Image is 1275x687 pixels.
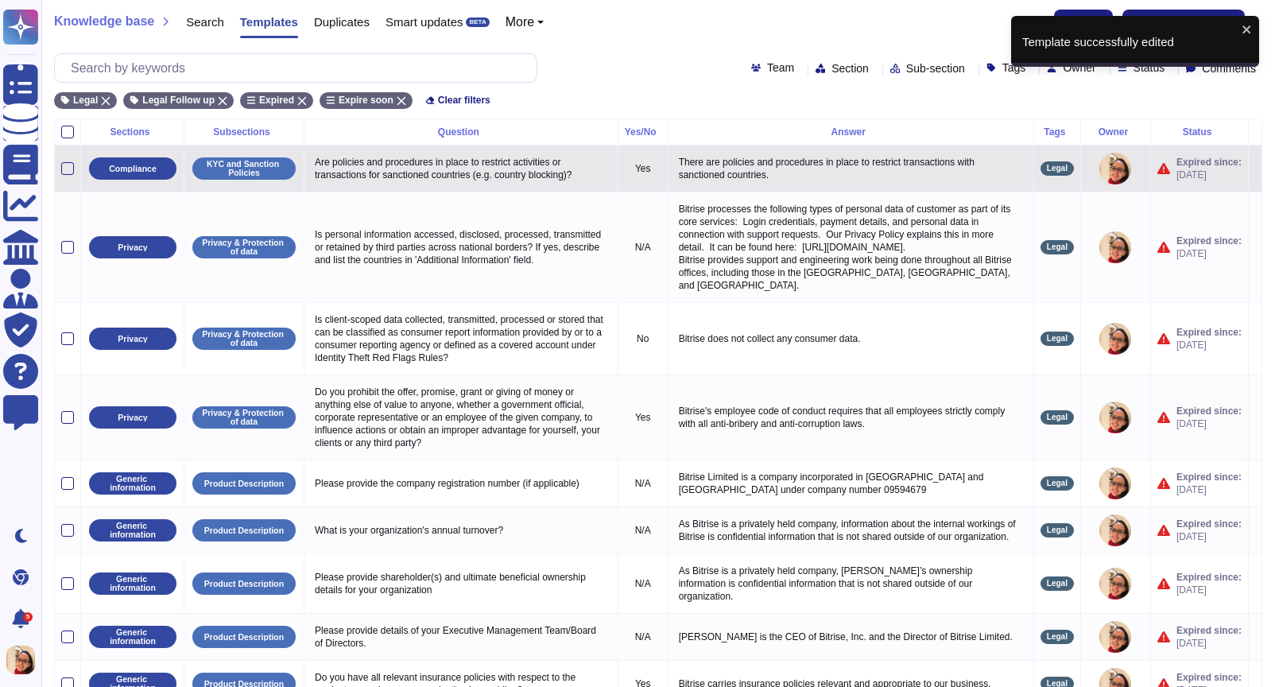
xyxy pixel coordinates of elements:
p: As Bitrise is a privately held company, [PERSON_NAME]’s ownership information is confidential inf... [675,561,1027,607]
span: Expired since: [1176,518,1242,530]
button: New template [1122,10,1245,41]
span: Expire soon [339,95,393,105]
span: Expired since: [1176,405,1242,417]
img: user [1099,621,1131,653]
span: Knowledge base [54,15,154,28]
span: Duplicates [314,16,370,28]
p: N/A [625,241,661,254]
img: user [1099,153,1131,184]
span: Expired since: [1176,235,1242,247]
div: Subsections [191,127,297,137]
p: Is client-scoped data collected, transmitted, processed or stored that can be classified as consu... [311,309,611,368]
span: [DATE] [1176,530,1242,543]
p: Bitrise Limited is a company incorporated in [GEOGRAPHIC_DATA] and [GEOGRAPHIC_DATA] under compan... [675,467,1027,500]
span: Legal [1047,243,1068,251]
span: Team [767,62,794,73]
span: Expired since: [1176,571,1242,584]
p: N/A [625,577,661,590]
p: Privacy [118,413,147,422]
p: KYC and Sanction Policies [198,160,290,177]
div: Yes/No [625,127,661,137]
p: Please provide details of your Executive Management Team/Board of Directors. [311,620,611,654]
img: user [1099,323,1131,355]
span: Templates [240,16,298,28]
div: 5 [23,612,33,622]
p: Product Description [204,633,284,642]
span: Sub-section [906,63,965,74]
span: Legal Follow up [142,95,215,105]
span: Section [831,63,869,74]
p: Product Description [204,580,284,588]
p: [PERSON_NAME] is the CEO of Bitrise, Inc. and the Director of Bitrise Limited. [675,627,1027,647]
p: Product Description [204,479,284,488]
span: Legal [73,95,98,105]
span: [DATE] [1176,483,1242,496]
p: Are policies and procedures in place to restrict activities or transactions for sanctioned countr... [311,152,611,185]
p: Generic information [95,628,171,645]
p: N/A [625,524,661,537]
p: Generic information [95,522,171,538]
p: No [625,332,661,345]
p: N/A [625,477,661,490]
img: user [6,646,35,674]
div: Question [311,127,611,137]
p: Bitrise processes the following types of personal data of customer as part of its core services: ... [675,199,1027,296]
img: user [1099,231,1131,263]
p: Privacy [118,243,147,252]
p: Privacy & Protection of data [198,409,290,425]
div: Tags [1041,127,1074,137]
p: Yes [625,411,661,424]
p: Privacy & Protection of data [198,239,290,255]
div: Answer [675,127,1027,137]
span: Search [186,16,224,28]
p: What is your organization's annual turnover? [311,520,611,541]
span: Expired [259,95,294,105]
p: Privacy & Protection of data [198,330,290,347]
p: Product Description [204,526,284,535]
p: Generic information [95,575,171,592]
p: Please provide the company registration number (if applicable) [311,473,611,494]
img: user [1099,514,1131,546]
p: Bitrise's employee code of conduct requires that all employees strictly comply with all anti-brib... [675,401,1027,434]
span: Tags [1002,62,1026,73]
img: user [1099,568,1131,600]
input: Search by keywords [63,54,537,82]
span: Expired since: [1176,326,1242,339]
span: Legal [1047,413,1068,421]
button: user [3,642,46,677]
button: close [1242,22,1253,36]
span: [DATE] [1176,339,1242,351]
span: Legal [1047,165,1068,173]
span: Legal [1047,526,1068,534]
span: Expired since: [1176,471,1242,483]
span: Expired since: [1176,671,1242,684]
img: user [1099,468,1131,499]
p: Privacy [118,335,147,343]
div: BETA [466,17,489,27]
button: More [506,16,544,29]
span: Legal [1047,479,1068,487]
p: Bitrise does not collect any consumer data. [675,328,1027,349]
div: Owner [1087,127,1144,137]
p: Compliance [109,165,157,173]
p: N/A [625,631,661,643]
span: Expired since: [1176,624,1242,637]
span: Smart updates [386,16,463,28]
img: user [1099,402,1131,433]
p: Is personal information accessed, disclosed, processed, transmitted or retained by third parties ... [311,224,611,270]
div: Status [1157,127,1242,137]
span: [DATE] [1176,169,1242,181]
p: As Bitrise is a privately held company, information about the internal workings of Bitrise is con... [675,514,1027,547]
span: Expired since: [1176,156,1242,169]
span: Clear filters [438,95,490,105]
span: Legal [1047,335,1068,343]
span: Legal [1047,633,1068,641]
span: [DATE] [1176,584,1242,596]
span: [DATE] [1176,417,1242,430]
span: Legal [1047,580,1068,588]
p: Please provide shareholder(s) and ultimate beneficial ownership details for your organization [311,567,611,600]
span: More [506,16,534,29]
p: Do you prohibit the offer, promise, grant or giving of money or anything else of value to anyone,... [311,382,611,453]
div: Sections [87,127,177,137]
div: Template successfully edited [1022,36,1237,48]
